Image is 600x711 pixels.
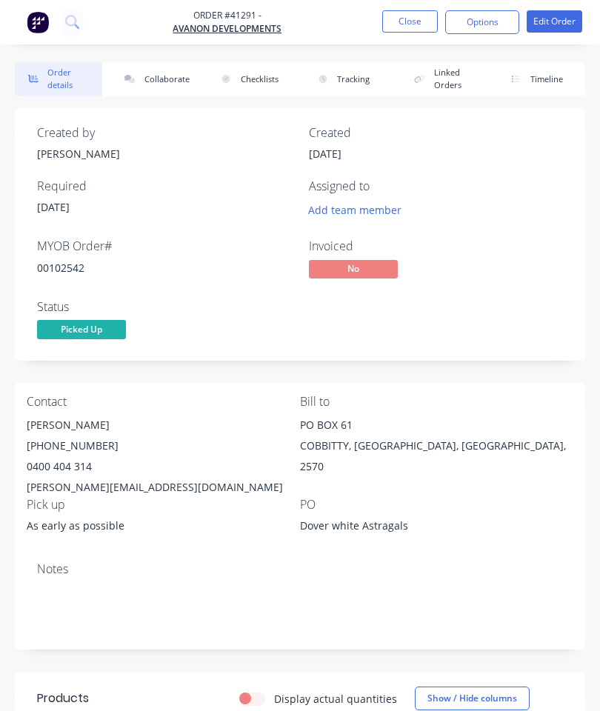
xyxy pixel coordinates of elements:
button: Show / Hide columns [415,687,530,710]
div: PO [300,498,573,512]
button: Order details [15,62,102,96]
div: PO BOX 61COBBITTY, [GEOGRAPHIC_DATA], [GEOGRAPHIC_DATA], 2570 [300,415,573,477]
span: Picked Up [37,320,126,338]
div: [PHONE_NUMBER] [27,435,300,456]
label: Display actual quantities [274,691,397,707]
div: [PERSON_NAME] [27,415,300,435]
div: [PERSON_NAME][EMAIL_ADDRESS][DOMAIN_NAME] [27,477,300,498]
div: Pick up [27,498,300,512]
div: Created [309,126,563,140]
div: PO BOX 61 [300,415,573,435]
div: MYOB Order # [37,239,291,253]
a: AVANON DEVELOPMENTS [173,22,281,36]
button: Add team member [309,199,410,219]
div: Dover white Astragals [300,518,485,538]
div: Status [37,300,291,314]
button: Checklists [208,62,296,96]
button: Close [382,10,438,33]
div: COBBITTY, [GEOGRAPHIC_DATA], [GEOGRAPHIC_DATA], 2570 [300,435,573,477]
button: Picked Up [37,320,126,342]
div: 00102542 [37,260,291,276]
button: Add team member [301,199,410,219]
div: [PERSON_NAME] [37,146,291,161]
div: Required [37,179,291,193]
button: Edit Order [527,10,582,33]
div: Bill to [300,395,573,409]
div: Products [37,690,89,707]
div: As early as possible [27,518,300,533]
span: No [309,260,398,278]
button: Timeline [498,62,585,96]
button: Collaborate [111,62,199,96]
div: Invoiced [309,239,563,253]
span: Order #41291 - [173,9,281,22]
button: Tracking [304,62,392,96]
div: [PERSON_NAME][PHONE_NUMBER]0400 404 314[PERSON_NAME][EMAIL_ADDRESS][DOMAIN_NAME] [27,415,300,498]
button: Options [445,10,519,34]
button: Linked Orders [401,62,488,96]
div: Assigned to [309,179,563,193]
div: Created by [37,126,291,140]
div: Notes [37,562,563,576]
img: Factory [27,11,49,33]
span: [DATE] [309,147,341,161]
div: Contact [27,395,300,409]
span: [DATE] [37,200,70,214]
div: 0400 404 314 [27,456,300,477]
